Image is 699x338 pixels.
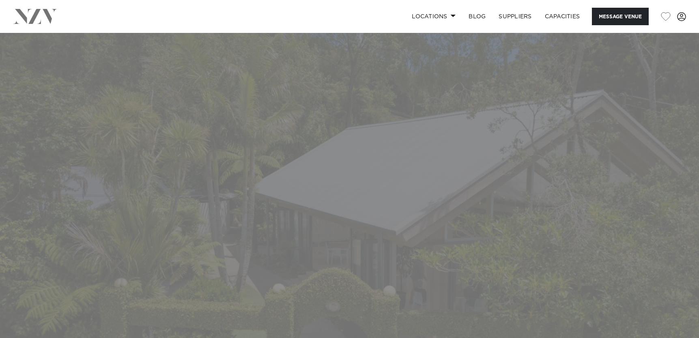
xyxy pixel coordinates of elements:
a: Capacities [538,8,587,25]
a: Locations [405,8,462,25]
a: SUPPLIERS [492,8,538,25]
button: Message Venue [592,8,649,25]
a: BLOG [462,8,492,25]
img: nzv-logo.png [13,9,57,24]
